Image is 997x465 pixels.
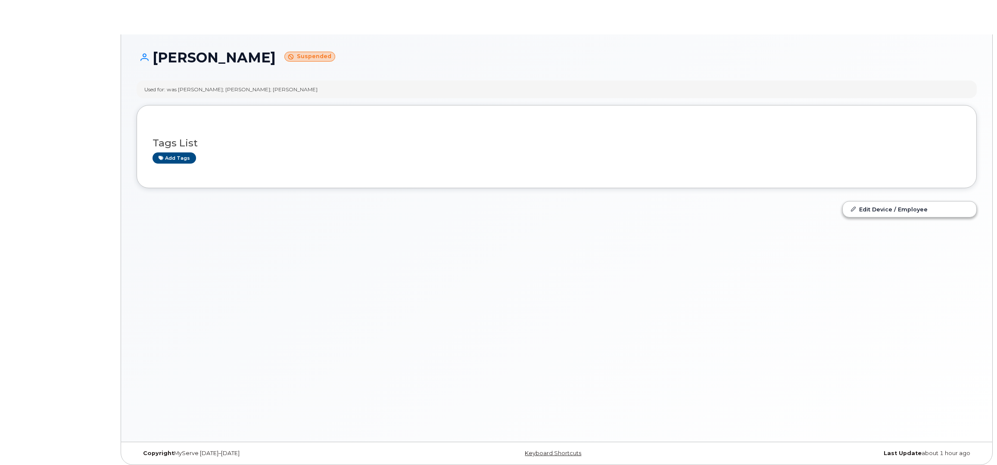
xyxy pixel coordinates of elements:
[843,201,976,217] a: Edit Device / Employee
[884,450,922,456] strong: Last Update
[153,152,196,163] a: Add tags
[144,86,318,93] div: Used for: was [PERSON_NAME]; [PERSON_NAME]; [PERSON_NAME]
[284,52,335,62] small: Suspended
[143,450,174,456] strong: Copyright
[697,450,977,457] div: about 1 hour ago
[153,138,961,149] h3: Tags List
[137,50,977,65] h1: [PERSON_NAME]
[525,450,581,456] a: Keyboard Shortcuts
[137,450,417,457] div: MyServe [DATE]–[DATE]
